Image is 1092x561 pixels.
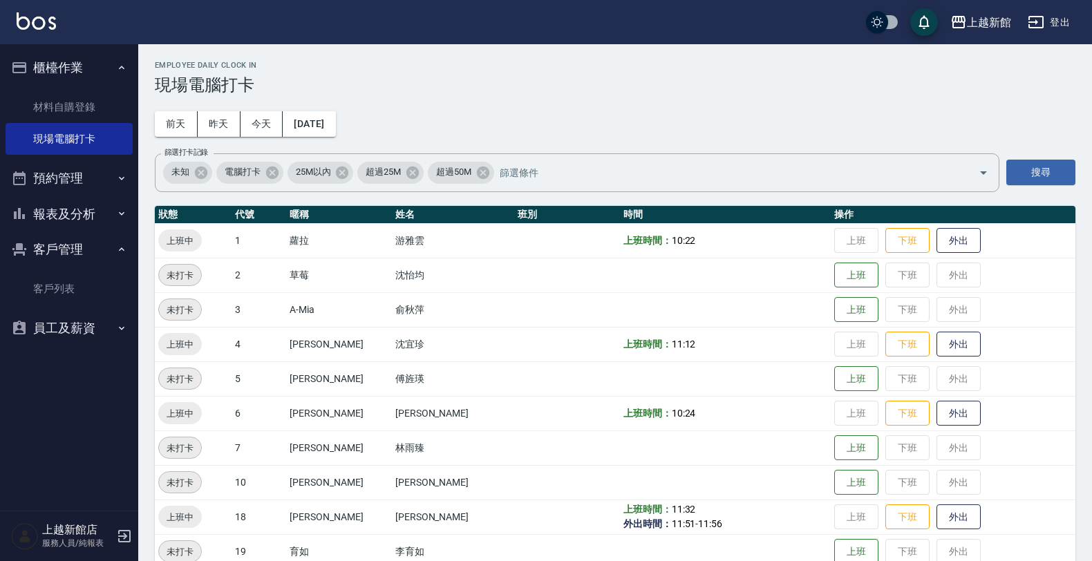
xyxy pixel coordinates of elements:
button: 上班 [834,435,878,461]
th: 狀態 [155,206,232,224]
td: - [620,500,831,534]
h2: Employee Daily Clock In [155,61,1075,70]
span: 11:32 [672,504,696,515]
td: 草莓 [286,258,392,292]
td: 沈怡均 [392,258,515,292]
td: 5 [232,361,286,396]
button: 員工及薪資 [6,310,133,346]
td: 傅旌瑛 [392,361,515,396]
input: 篩選條件 [496,160,954,184]
td: 蘿拉 [286,223,392,258]
td: 林雨臻 [392,430,515,465]
span: 上班中 [158,337,202,352]
button: 下班 [885,228,930,254]
td: [PERSON_NAME] [286,361,392,396]
span: 未打卡 [159,268,201,283]
button: [DATE] [283,111,335,137]
div: 未知 [163,162,212,184]
button: 報表及分析 [6,196,133,232]
label: 篩選打卡記錄 [164,147,208,158]
b: 上班時間： [623,408,672,419]
button: 上班 [834,366,878,392]
span: 超過50M [428,165,480,179]
td: [PERSON_NAME] [286,500,392,534]
button: 外出 [936,401,981,426]
th: 代號 [232,206,286,224]
span: 10:24 [672,408,696,419]
span: 上班中 [158,234,202,248]
h5: 上越新館店 [42,523,113,537]
button: Open [972,162,995,184]
td: 沈宜珍 [392,327,515,361]
td: 2 [232,258,286,292]
button: 外出 [936,332,981,357]
td: [PERSON_NAME] [286,465,392,500]
span: 超過25M [357,165,409,179]
button: 昨天 [198,111,241,137]
td: [PERSON_NAME] [286,430,392,465]
div: 上越新館 [967,14,1011,31]
b: 上班時間： [623,504,672,515]
th: 班別 [514,206,620,224]
button: 上班 [834,297,878,323]
a: 材料自購登錄 [6,91,133,123]
button: 搜尋 [1006,160,1075,185]
td: 俞秋萍 [392,292,515,327]
td: A-Mia [286,292,392,327]
button: 今天 [241,111,283,137]
th: 操作 [831,206,1075,224]
span: 未打卡 [159,441,201,455]
td: 3 [232,292,286,327]
td: [PERSON_NAME] [286,327,392,361]
td: [PERSON_NAME] [392,500,515,534]
span: 11:51 [672,518,696,529]
img: Person [11,522,39,550]
span: 10:22 [672,235,696,246]
button: 下班 [885,504,930,530]
td: 7 [232,430,286,465]
span: 未打卡 [159,303,201,317]
button: 下班 [885,332,930,357]
button: 外出 [936,228,981,254]
span: 上班中 [158,510,202,524]
td: [PERSON_NAME] [286,396,392,430]
a: 客戶列表 [6,273,133,305]
img: Logo [17,12,56,30]
div: 超過50M [428,162,494,184]
b: 上班時間： [623,235,672,246]
button: 上班 [834,263,878,288]
div: 超過25M [357,162,424,184]
span: 未打卡 [159,544,201,559]
p: 服務人員/純報表 [42,537,113,549]
td: 1 [232,223,286,258]
div: 電腦打卡 [216,162,283,184]
td: [PERSON_NAME] [392,396,515,430]
span: 未知 [163,165,198,179]
span: 25M以內 [288,165,339,179]
button: 客戶管理 [6,231,133,267]
span: 11:12 [672,339,696,350]
th: 暱稱 [286,206,392,224]
button: 登出 [1022,10,1075,35]
a: 現場電腦打卡 [6,123,133,155]
b: 上班時間： [623,339,672,350]
td: 游雅雲 [392,223,515,258]
button: 前天 [155,111,198,137]
th: 姓名 [392,206,515,224]
td: 6 [232,396,286,430]
td: 10 [232,465,286,500]
b: 外出時間： [623,518,672,529]
button: 上班 [834,470,878,495]
span: 上班中 [158,406,202,421]
th: 時間 [620,206,831,224]
button: 預約管理 [6,160,133,196]
td: 18 [232,500,286,534]
span: 11:56 [698,518,722,529]
span: 未打卡 [159,372,201,386]
span: 電腦打卡 [216,165,269,179]
td: [PERSON_NAME] [392,465,515,500]
button: 上越新館 [945,8,1017,37]
button: 外出 [936,504,981,530]
button: save [910,8,938,36]
h3: 現場電腦打卡 [155,75,1075,95]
